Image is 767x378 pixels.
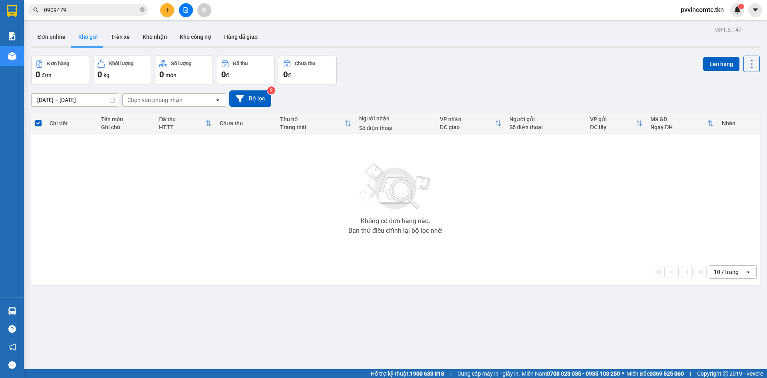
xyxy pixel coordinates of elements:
[171,61,191,66] div: Số lượng
[50,120,93,126] div: Chi tiết
[160,3,174,17] button: plus
[714,268,739,276] div: 10 / trang
[280,116,345,122] div: Thu hộ
[715,25,742,34] div: ver 1.8.147
[626,369,684,378] span: Miền Bắc
[674,5,730,15] span: pvvincomtc.tkn
[93,56,151,84] button: Khối lượng0kg
[8,307,16,315] img: warehouse-icon
[44,6,138,14] input: Tìm tên, số ĐT hoặc mã đơn
[173,27,218,46] button: Kho công nợ
[509,116,582,122] div: Người gửi
[752,6,759,14] span: caret-down
[509,124,582,130] div: Số điện thoại
[450,369,451,378] span: |
[127,96,183,104] div: Chọn văn phòng nhận
[267,86,275,94] sup: 2
[276,113,355,134] th: Toggle SortBy
[738,4,744,9] sup: 1
[359,115,431,122] div: Người nhận
[739,4,742,9] span: 1
[183,7,189,13] span: file-add
[229,90,271,107] button: Bộ lọc
[201,7,207,13] span: aim
[42,72,52,78] span: đơn
[140,6,145,14] span: close-circle
[283,70,288,79] span: 0
[440,116,495,122] div: VP nhận
[220,120,272,126] div: Chưa thu
[748,3,762,17] button: caret-down
[109,61,133,66] div: Khối lượng
[586,113,646,134] th: Toggle SortBy
[159,116,205,122] div: Đã thu
[36,70,40,79] span: 0
[650,124,707,130] div: Ngày ĐH
[165,7,170,13] span: plus
[47,61,69,66] div: Đơn hàng
[745,269,751,275] svg: open
[547,370,620,377] strong: 0708 023 035 - 0935 103 250
[8,32,16,40] img: solution-icon
[734,6,741,14] img: icon-new-feature
[348,228,443,234] div: Bạn thử điều chỉnh lại bộ lọc nhé!
[155,56,213,84] button: Số lượng0món
[72,27,104,46] button: Kho gửi
[7,5,17,17] img: logo-vxr
[140,7,145,12] span: close-circle
[215,97,221,103] svg: open
[280,124,345,130] div: Trạng thái
[646,113,718,134] th: Toggle SortBy
[31,56,89,84] button: Đơn hàng0đơn
[31,27,72,46] button: Đơn online
[159,70,164,79] span: 0
[522,369,620,378] span: Miền Nam
[179,3,193,17] button: file-add
[33,7,39,13] span: search
[104,27,136,46] button: Trên xe
[165,72,177,78] span: món
[226,72,229,78] span: đ
[295,61,315,66] div: Chưa thu
[371,369,444,378] span: Hỗ trợ kỹ thuật:
[356,159,435,215] img: svg+xml;base64,PHN2ZyBjbGFzcz0ibGlzdC1wbHVnX19zdmciIHhtbG5zPSJodHRwOi8vd3d3LnczLm9yZy8yMDAwL3N2Zy...
[8,343,16,351] span: notification
[440,124,495,130] div: ĐC giao
[8,325,16,333] span: question-circle
[650,116,707,122] div: Mã GD
[723,371,728,376] span: copyright
[97,70,102,79] span: 0
[136,27,173,46] button: Kho nhận
[8,52,16,60] img: warehouse-icon
[101,116,151,122] div: Tên món
[8,361,16,369] span: message
[279,56,337,84] button: Chưa thu0đ
[159,124,205,130] div: HTTT
[103,72,109,78] span: kg
[622,372,624,375] span: ⚪️
[288,72,291,78] span: đ
[690,369,691,378] span: |
[410,370,444,377] strong: 1900 633 818
[217,56,275,84] button: Đã thu0đ
[650,370,684,377] strong: 0369 525 060
[590,124,636,130] div: ĐC lấy
[703,57,739,71] button: Lên hàng
[101,124,151,130] div: Ghi chú
[221,70,226,79] span: 0
[436,113,506,134] th: Toggle SortBy
[457,369,520,378] span: Cung cấp máy in - giấy in:
[155,113,216,134] th: Toggle SortBy
[218,27,264,46] button: Hàng đã giao
[722,120,756,126] div: Nhãn
[361,218,430,224] div: Không có đơn hàng nào.
[590,116,636,122] div: VP gửi
[233,61,248,66] div: Đã thu
[197,3,211,17] button: aim
[359,125,431,131] div: Số điện thoại
[32,94,119,106] input: Select a date range.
